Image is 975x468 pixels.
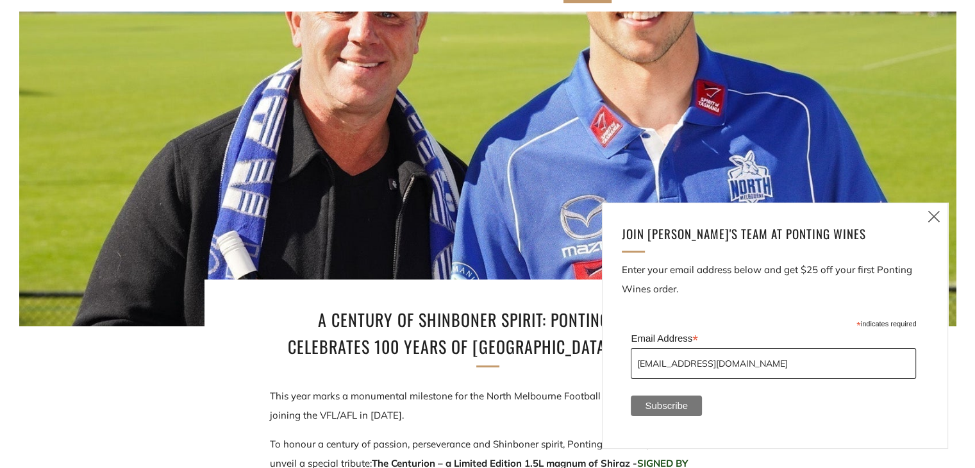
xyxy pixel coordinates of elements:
p: Enter your email address below and get $25 off your first Ponting Wines order. [622,260,928,299]
span: This year marks a monumental milestone for the North Melbourne Football Club - 100 years since jo... [270,390,701,421]
h1: A Century of Shinboner Spirit: Ponting Wines Celebrates 100 Years of [GEOGRAPHIC_DATA] in the AFL [276,306,699,360]
h4: Join [PERSON_NAME]'s team at ponting Wines [622,222,913,244]
label: Email Address [631,329,916,347]
div: indicates required [631,317,916,329]
input: Subscribe [631,396,702,416]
